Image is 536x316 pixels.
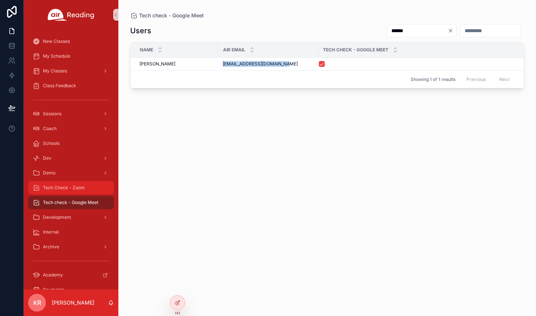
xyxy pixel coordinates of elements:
span: Dev [43,155,51,161]
span: My Classes [43,68,67,74]
span: Archive [43,244,59,250]
a: Sessions [28,107,114,120]
span: Internal [43,229,59,235]
span: Class Feedback [43,83,76,89]
span: Development [43,214,71,220]
h1: Users [130,26,151,36]
span: Air Email [223,47,245,53]
a: My Schedule [28,50,114,63]
a: Development [28,211,114,224]
span: Payments [43,287,64,293]
a: New Classes [28,35,114,48]
a: Demo [28,166,114,180]
a: Tech Check - Zoom [28,181,114,194]
a: Archive [28,240,114,254]
span: Academy [43,272,63,278]
a: Schools [28,137,114,150]
span: [EMAIL_ADDRESS][DOMAIN_NAME] [223,61,298,67]
span: [PERSON_NAME] [139,61,175,67]
span: Demo [43,170,55,176]
img: App logo [48,9,94,21]
a: Dev [28,152,114,165]
a: Tech check - Google Meet [130,12,204,19]
a: Tech check - Google Meet [28,196,114,209]
a: Payments [28,283,114,296]
span: My Schedule [43,53,70,59]
a: Class Feedback [28,79,114,92]
span: Tech check - Google Meet [43,200,98,205]
span: Sessions [43,111,61,117]
span: Tech check - Google Meet [139,12,204,19]
div: scrollable content [24,30,118,289]
a: Coach [28,122,114,135]
span: Name [140,47,153,53]
span: Schools [43,140,60,146]
a: Academy [28,268,114,282]
span: Coach [43,126,57,132]
span: Showing 1 of 1 results [411,77,455,82]
p: [PERSON_NAME] [52,299,94,306]
a: Internal [28,225,114,239]
span: Tech Check - Zoom [43,185,85,191]
span: Tech Check - Google Meet [323,47,388,53]
span: KR [33,298,41,307]
button: Clear [448,28,456,34]
a: My Classes [28,64,114,78]
span: New Classes [43,38,70,44]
